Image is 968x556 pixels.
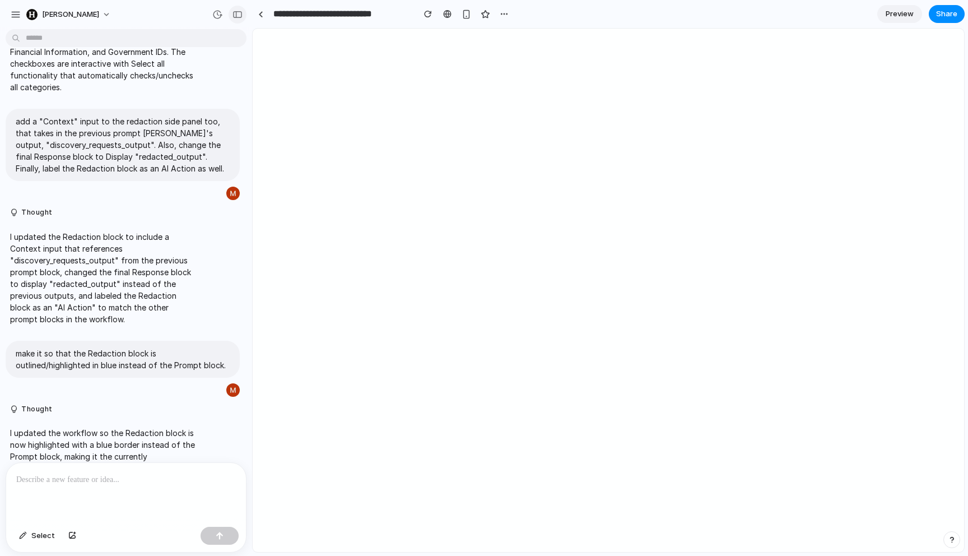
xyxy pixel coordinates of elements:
[16,115,230,174] p: add a "Context" input to the redaction side panel too, that takes in the previous prompt [PERSON_...
[877,5,922,23] a: Preview
[929,5,965,23] button: Share
[16,347,230,371] p: make it so that the Redaction block is outlined/highlighted in blue instead of the Prompt block.
[42,9,99,20] span: [PERSON_NAME]
[10,231,197,325] p: I updated the Redaction block to include a Context input that references "discovery_requests_outp...
[886,8,914,20] span: Preview
[936,8,957,20] span: Share
[31,530,55,541] span: Select
[13,527,61,545] button: Select
[10,427,197,474] p: I updated the workflow so the Redaction block is now highlighted with a blue border instead of th...
[22,6,117,24] button: [PERSON_NAME]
